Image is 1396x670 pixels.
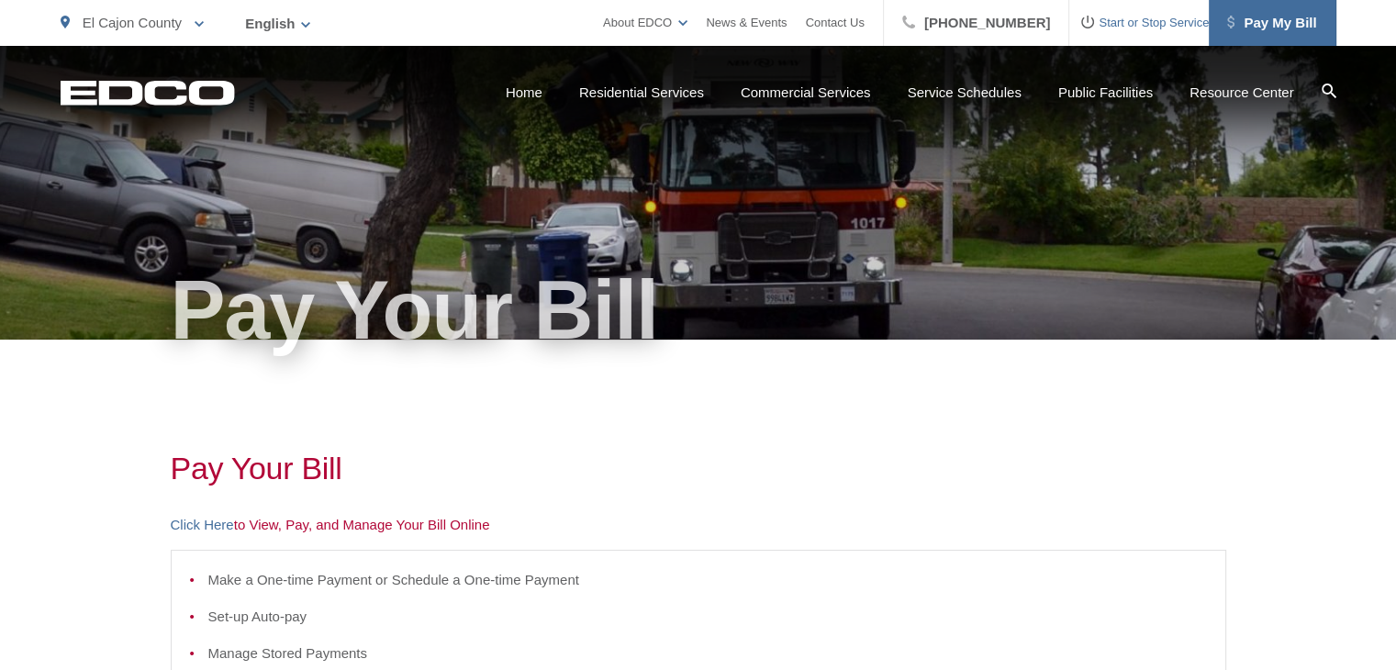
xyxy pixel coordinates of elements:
a: News & Events [706,12,787,34]
h1: Pay Your Bill [171,450,1226,486]
a: Public Facilities [1058,82,1153,104]
a: Resource Center [1189,82,1293,104]
a: Commercial Services [741,82,871,104]
li: Manage Stored Payments [208,642,1207,664]
li: Make a One-time Payment or Schedule a One-time Payment [208,569,1207,591]
p: to View, Pay, and Manage Your Bill Online [171,514,1226,536]
a: Home [506,82,542,104]
a: Click Here [171,514,234,536]
span: El Cajon County [83,15,182,30]
a: About EDCO [603,12,687,34]
a: Contact Us [806,12,865,34]
span: Pay My Bill [1227,12,1316,34]
a: EDCD logo. Return to the homepage. [61,80,235,106]
a: Residential Services [579,82,704,104]
span: English [231,8,324,39]
a: Service Schedules [908,82,1022,104]
h1: Pay Your Bill [61,264,1336,356]
li: Set-up Auto-pay [208,606,1207,628]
